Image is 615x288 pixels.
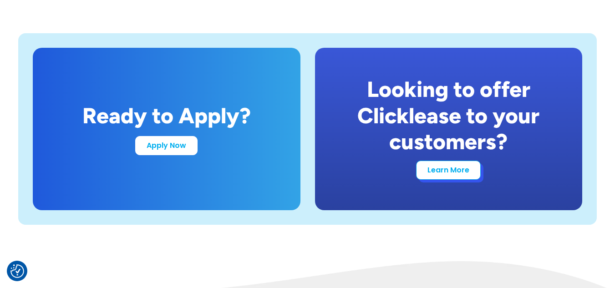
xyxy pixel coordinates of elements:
a: Apply Now [135,136,198,155]
a: Learn More [416,161,481,180]
div: Ready to Apply? [82,103,251,129]
div: Looking to offer Clicklease to your customers? [337,76,561,155]
img: Revisit consent button [10,264,24,278]
button: Consent Preferences [10,264,24,278]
